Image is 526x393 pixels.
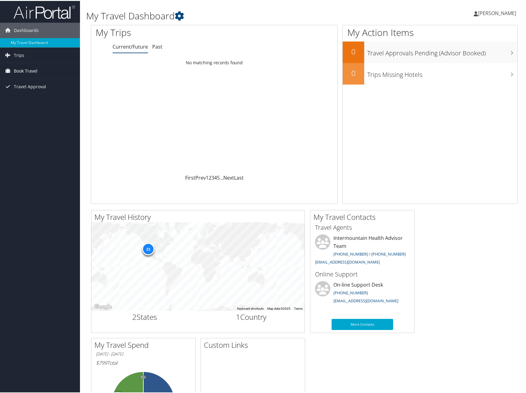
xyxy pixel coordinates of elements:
button: Keyboard shortcuts [237,306,264,310]
a: Open this area in Google Maps (opens a new window) [93,302,113,310]
a: More Contacts [332,318,393,329]
h3: Travel Approvals Pending (Advisor Booked) [367,45,517,57]
a: Past [152,42,162,49]
h3: Trips Missing Hotels [367,66,517,78]
span: 2 [132,311,137,321]
h2: Custom Links [204,339,305,349]
h2: 0 [343,67,364,77]
span: $799 [96,359,107,365]
a: [EMAIL_ADDRESS][DOMAIN_NAME] [333,297,398,303]
a: 0Trips Missing Hotels [343,62,517,84]
a: 2 [209,173,211,180]
span: … [220,173,223,180]
h6: Total [96,359,191,365]
img: airportal-logo.png [14,4,75,18]
a: Current/Future [113,42,148,49]
tspan: 0% [141,375,146,378]
h3: Online Support [315,269,410,278]
h3: Travel Agents [315,222,410,231]
h2: Country [203,311,300,321]
a: 4 [214,173,217,180]
a: [EMAIL_ADDRESS][DOMAIN_NAME] [315,258,380,264]
li: Intermountain Health Advisor Team [312,233,413,266]
div: 21 [142,242,154,254]
h1: My Action Items [343,25,517,38]
a: 5 [217,173,220,180]
h2: My Travel Contacts [313,211,414,221]
a: Terms (opens in new tab) [294,306,303,309]
a: [PHONE_NUMBER] / [PHONE_NUMBER] [333,250,406,256]
a: 1 [206,173,209,180]
a: [PERSON_NAME] [474,3,522,22]
a: [PHONE_NUMBER] [333,289,368,295]
h2: 0 [343,46,364,56]
a: 0Travel Approvals Pending (Advisor Booked) [343,41,517,62]
span: Map data ©2025 [267,306,290,309]
a: 3 [211,173,214,180]
span: Book Travel [14,62,38,78]
span: [PERSON_NAME] [478,9,516,16]
li: On-line Support Desk [312,280,413,305]
td: No matching records found [91,56,337,67]
a: Prev [195,173,206,180]
h2: My Travel Spend [94,339,195,349]
a: Last [234,173,244,180]
a: First [185,173,195,180]
img: Google [93,302,113,310]
span: Travel Approval [14,78,46,93]
span: 1 [236,311,240,321]
a: Next [223,173,234,180]
h2: My Travel History [94,211,305,221]
span: Trips [14,47,24,62]
h6: [DATE] - [DATE] [96,350,191,356]
h2: States [96,311,193,321]
h1: My Trips [96,25,230,38]
span: Dashboards [14,22,39,37]
h1: My Travel Dashboard [86,9,377,22]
